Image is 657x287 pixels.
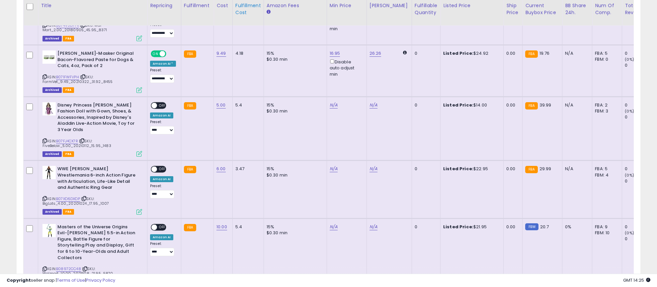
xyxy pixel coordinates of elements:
[595,172,617,178] div: FBM: 4
[42,224,56,237] img: 417L6HDWj7L._SL40_.jpg
[184,166,196,173] small: FBA
[216,224,227,230] a: 10.00
[157,167,168,172] span: OFF
[150,176,173,182] div: Amazon AI
[235,50,259,56] div: 4.18
[267,172,322,178] div: $0.30 min
[443,224,473,230] b: Listed Price:
[330,102,338,108] a: N/A
[625,102,652,108] div: 0
[42,209,62,215] span: Listings that have been deleted from Seller Central
[330,166,338,172] a: N/A
[267,56,322,62] div: $0.30 min
[42,196,109,206] span: | SKU: BigLots_4.00_20201024_17.95_1007
[150,2,178,9] div: Repricing
[42,166,56,179] img: 41+wjo8mVbL._SL40_.jpg
[539,102,551,108] span: 39.99
[57,102,138,135] b: Disney Princess [PERSON_NAME] Fashion Doll with Gown, Shoes, & Accessories, Inspired by Disney's ...
[525,2,559,16] div: Current Buybox Price
[370,50,381,57] a: 26.26
[42,50,142,92] div: ASIN:
[595,102,617,108] div: FBA: 2
[151,51,160,57] span: ON
[330,58,362,77] div: Disable auto adjust min
[539,50,550,56] span: 19.76
[216,102,226,108] a: 5.00
[623,277,650,283] span: 2025-08-14 14:25 GMT
[56,138,78,144] a: B07FJ4CX7R
[63,36,74,41] span: FBA
[525,50,537,58] small: FBA
[7,277,31,283] strong: Copyright
[625,50,652,56] div: 0
[506,2,520,16] div: Ship Price
[595,108,617,114] div: FBM: 3
[443,166,473,172] b: Listed Price:
[150,234,173,240] div: Amazon AI
[565,166,587,172] div: N/A
[415,2,438,16] div: Fulfillable Quantity
[565,224,587,230] div: 0%
[625,57,634,62] small: (0%)
[625,114,652,120] div: 0
[57,277,85,283] a: Terms of Use
[42,138,111,148] span: | SKU: FiveBelow_5.00_20210112_15.95_1483
[625,178,652,184] div: 0
[595,166,617,172] div: FBA: 5
[565,102,587,108] div: N/A
[506,50,517,56] div: 0.00
[443,102,498,108] div: $14.00
[415,224,435,230] div: 0
[216,50,226,57] a: 9.49
[525,102,537,109] small: FBA
[56,266,81,272] a: B08972CC48
[157,224,168,230] span: OFF
[42,151,62,157] span: Listings that have been deleted from Seller Central
[443,50,473,56] b: Listed Price:
[370,102,377,108] a: N/A
[415,102,435,108] div: 0
[56,74,79,80] a: B071FWFVPH
[267,2,324,9] div: Amazon Fees
[63,151,74,157] span: FBA
[625,166,652,172] div: 0
[625,236,652,242] div: 0
[625,62,652,68] div: 0
[57,50,138,71] b: [PERSON_NAME]-Masker Original Bacon-Flavored Paste for Dogs & Cats, 4oz, Pack of 2
[595,50,617,56] div: FBA: 5
[625,224,652,230] div: 0
[565,50,587,56] div: N/A
[267,166,322,172] div: 15%
[184,2,211,9] div: Fulfillment
[267,230,322,236] div: $0.30 min
[63,209,74,215] span: FBA
[57,166,138,192] b: ​WWE [PERSON_NAME] Wrestlemania 6-inch Action Figure with Articulation, Life-Like Detail and Auth...
[443,102,473,108] b: Listed Price:
[150,112,173,118] div: Amazon AI
[525,223,538,230] small: FBM
[150,120,176,135] div: Preset:
[42,166,142,214] div: ASIN:
[235,224,259,230] div: 5.4
[595,230,617,236] div: FBM: 10
[57,224,138,262] b: Masters of the Universe Origins Evil-[PERSON_NAME] 5.5-in Action Figure, Battle Figure for Storyt...
[443,224,498,230] div: $21.95
[370,224,377,230] a: N/A
[150,61,176,67] div: Amazon AI *
[267,108,322,114] div: $0.30 min
[267,50,322,56] div: 15%
[330,224,338,230] a: N/A
[330,2,364,9] div: Min Price
[506,102,517,108] div: 0.00
[165,51,176,57] span: OFF
[443,166,498,172] div: $22.95
[370,166,377,172] a: N/A
[267,9,271,15] small: Amazon Fees.
[330,50,340,57] a: 16.95
[184,50,196,58] small: FBA
[216,166,226,172] a: 6.00
[42,36,62,41] span: Listings that have been deleted from Seller Central
[150,68,176,83] div: Preset:
[443,2,501,9] div: Listed Price
[625,2,649,16] div: Total Rev.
